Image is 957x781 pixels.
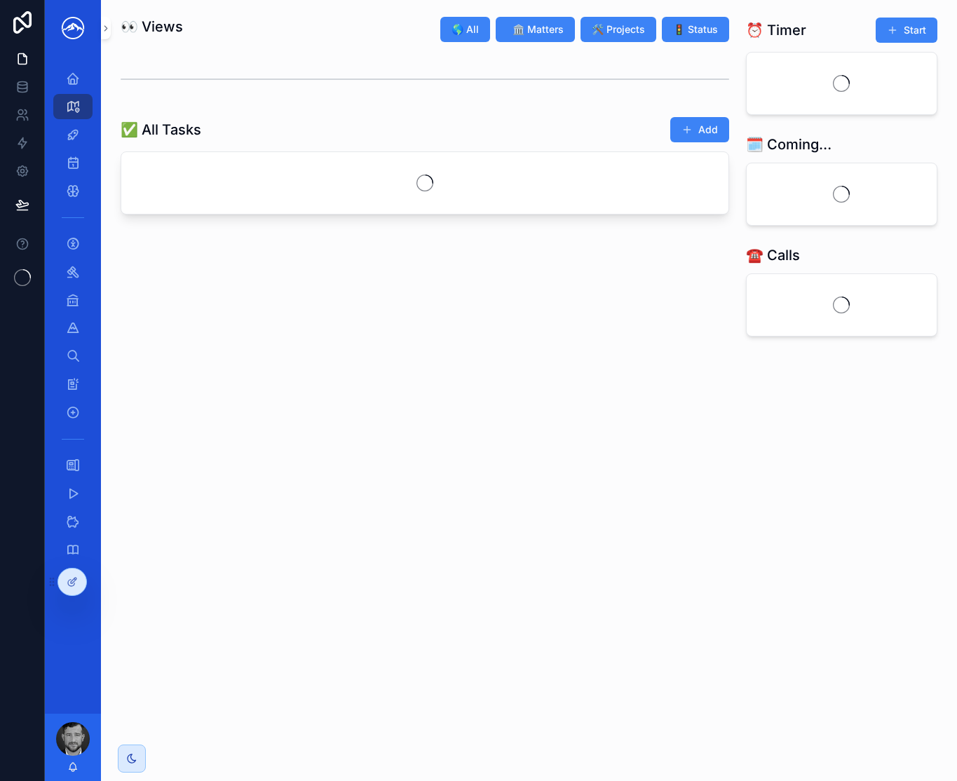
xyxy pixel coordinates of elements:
div: scrollable content [45,56,101,609]
span: 🌎 All [452,22,479,36]
span: 🏛️ Matters [513,22,564,36]
h1: ☎️ Calls [746,245,800,265]
img: App logo [56,17,90,39]
button: 🛠️ Projects [581,17,656,42]
span: 🚦 Status [673,22,718,36]
button: Start [876,18,937,43]
button: 🌎 All [440,17,490,42]
button: Add [670,117,729,142]
span: 🛠️ Projects [592,22,645,36]
h1: 🗓️ Coming Up [746,135,832,154]
h1: ✅ All Tasks [121,120,201,140]
button: 🚦 Status [662,17,729,42]
h1: 👀 Views [121,17,183,36]
h1: ⏰ Timer [746,20,806,40]
button: 🏛️ Matters [496,17,575,42]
